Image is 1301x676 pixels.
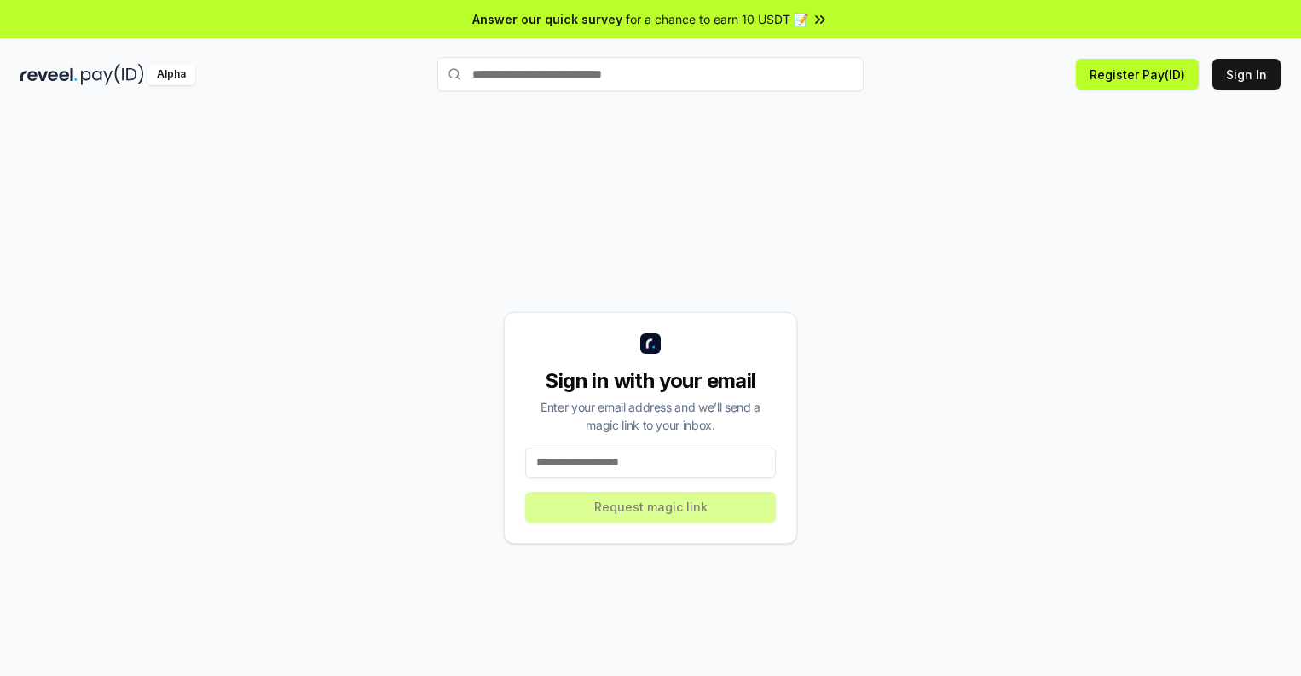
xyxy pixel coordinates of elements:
div: Alpha [147,64,195,85]
span: Answer our quick survey [472,10,622,28]
img: logo_small [640,333,661,354]
button: Sign In [1212,59,1281,90]
button: Register Pay(ID) [1076,59,1199,90]
div: Enter your email address and we’ll send a magic link to your inbox. [525,398,776,434]
span: for a chance to earn 10 USDT 📝 [626,10,808,28]
div: Sign in with your email [525,367,776,395]
img: reveel_dark [20,64,78,85]
img: pay_id [81,64,144,85]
